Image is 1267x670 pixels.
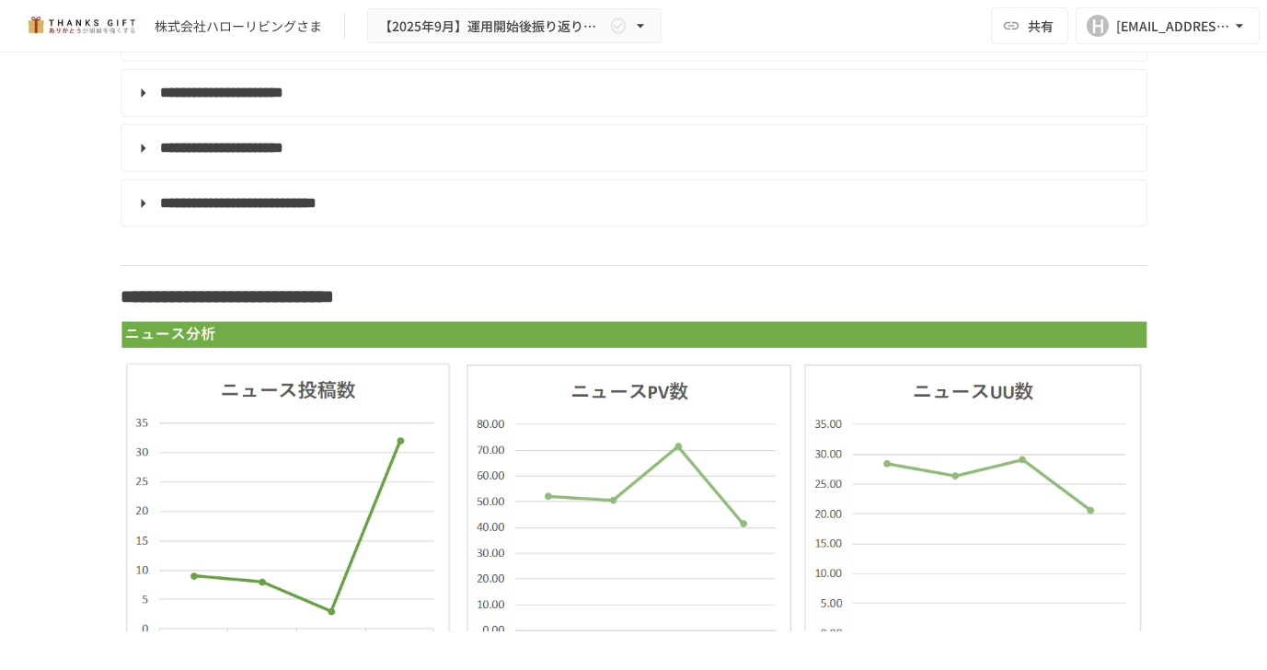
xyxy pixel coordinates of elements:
[367,8,662,44] button: 【2025年9月】運用開始後振り返りミーティング
[22,11,140,40] img: mMP1OxWUAhQbsRWCurg7vIHe5HqDpP7qZo7fRoNLXQh
[991,7,1068,44] button: 共有
[379,15,605,38] span: 【2025年9月】運用開始後振り返りミーティング
[1116,15,1230,38] div: [EMAIL_ADDRESS][DOMAIN_NAME]
[1028,16,1054,36] span: 共有
[155,17,322,36] div: 株式会社ハローリビングさま
[1076,7,1260,44] button: H[EMAIL_ADDRESS][DOMAIN_NAME]
[1087,15,1109,37] div: H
